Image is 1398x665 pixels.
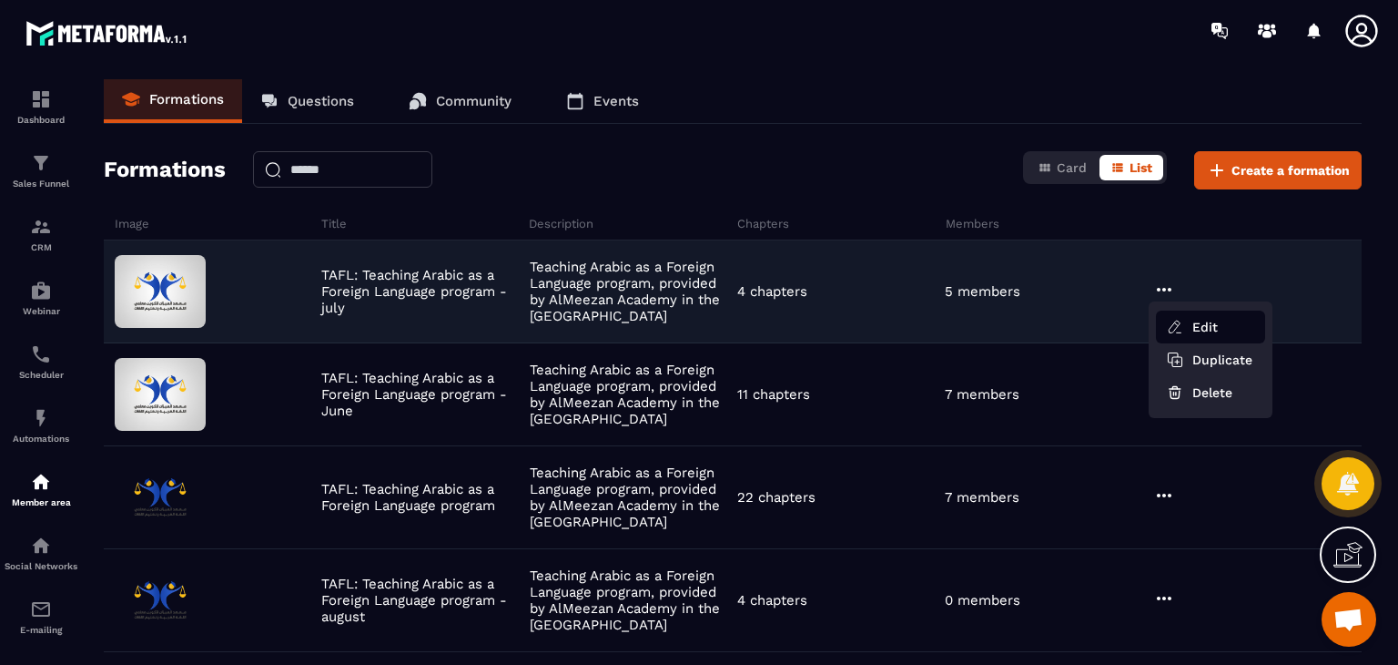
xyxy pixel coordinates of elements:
p: 11 chapters [737,386,810,403]
p: Dashboard [5,115,77,125]
img: email [30,598,52,620]
p: Social Networks [5,561,77,571]
a: formationformationSales Funnel [5,138,77,202]
img: formation [30,88,52,110]
span: Create a formation [1231,161,1350,179]
a: Events [548,79,657,123]
p: Community [436,93,512,109]
p: 4 chapters [737,283,807,300]
h2: Formations [104,151,226,189]
a: automationsautomationsAutomations [5,394,77,457]
p: 7 members [945,386,1019,403]
button: Edit [1156,311,1265,343]
a: Questions [242,79,372,123]
p: 0 members [945,592,1020,609]
img: automations [30,471,52,493]
p: CRM [5,242,77,252]
img: social-network [30,535,52,557]
button: Create a formation [1194,151,1362,189]
a: social-networksocial-networkSocial Networks [5,521,77,585]
p: Teaching Arabic as a Foreign Language program, provided by AlMeezan Academy in the [GEOGRAPHIC_DATA] [530,568,728,633]
img: formation-background [115,564,206,637]
p: Questions [288,93,354,109]
button: Delete [1156,376,1265,409]
button: Card [1027,155,1098,180]
p: Webinar [5,306,77,316]
h6: Description [529,217,733,230]
p: TAFL: Teaching Arabic as a Foreign Language program - June [321,370,520,419]
p: Teaching Arabic as a Foreign Language program, provided by AlMeezan Academy in the [GEOGRAPHIC_DATA] [530,259,728,324]
p: Formations [149,91,224,107]
p: TAFL: Teaching Arabic as a Foreign Language program [321,481,520,514]
p: 4 chapters [737,592,807,609]
a: emailemailE-mailing [5,585,77,649]
p: 22 chapters [737,489,815,506]
a: Community [390,79,530,123]
button: Duplicate [1156,343,1265,376]
p: TAFL: Teaching Arabic as a Foreign Language program - july [321,267,520,316]
h6: Chapters [737,217,941,230]
h6: Members [946,217,1150,230]
p: Sales Funnel [5,179,77,189]
p: Events [593,93,639,109]
h6: Title [321,217,525,230]
span: List [1130,160,1152,175]
img: formation-background [115,461,206,534]
a: schedulerschedulerScheduler [5,330,77,394]
p: 5 members [945,283,1020,300]
img: logo [25,16,189,49]
img: scheduler [30,343,52,365]
img: automations [30,280,52,302]
img: formation [30,152,52,174]
img: automations [30,407,52,429]
p: 7 members [945,489,1019,506]
h6: Image [115,217,317,230]
a: formationformationCRM [5,202,77,266]
button: List [1099,155,1163,180]
img: formation-background [115,255,206,328]
p: E-mailing [5,625,77,635]
p: Automations [5,434,77,444]
p: Teaching Arabic as a Foreign Language program, provided by AlMeezan Academy in the [GEOGRAPHIC_DATA] [530,362,728,427]
a: automationsautomationsWebinar [5,266,77,330]
p: Scheduler [5,370,77,380]
a: Formations [104,79,242,123]
img: formation [30,216,52,238]
a: automationsautomationsMember area [5,457,77,521]
p: TAFL: Teaching Arabic as a Foreign Language program - august [321,576,520,625]
a: formationformationDashboard [5,75,77,138]
img: formation-background [115,358,206,431]
a: Open chat [1322,592,1376,647]
p: Teaching Arabic as a Foreign Language program, provided by AlMeezan Academy in the [GEOGRAPHIC_DATA] [530,465,728,530]
span: Card [1057,160,1087,175]
p: Member area [5,497,77,507]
